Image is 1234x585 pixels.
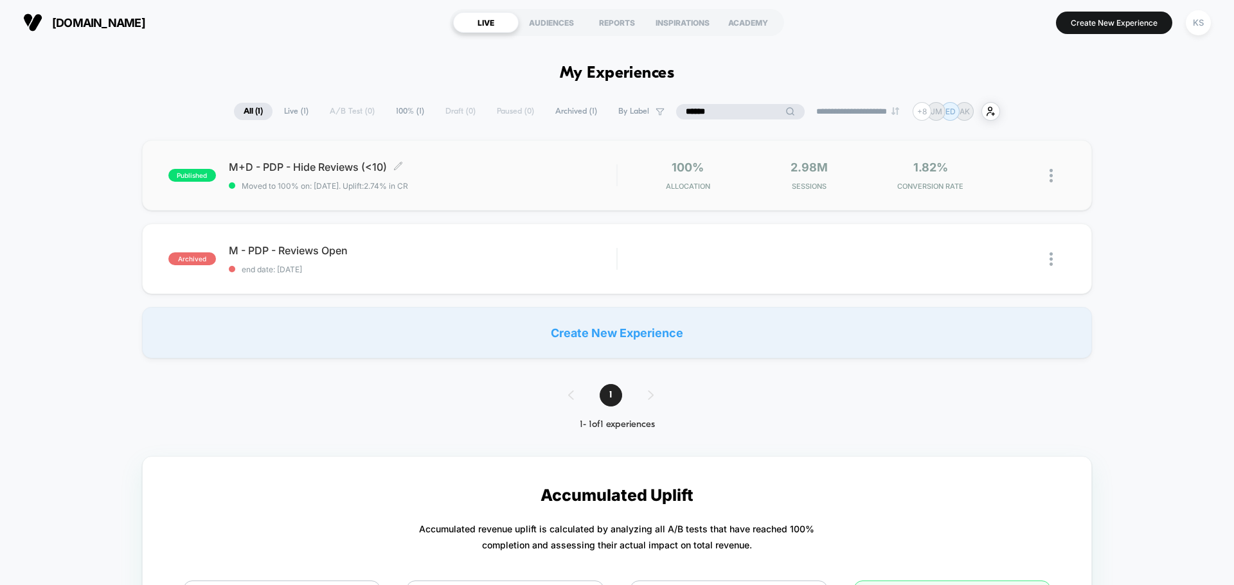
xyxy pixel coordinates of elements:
span: M+D - PDP - Hide Reviews (<10) [229,161,616,173]
button: KS [1182,10,1215,36]
p: Accumulated revenue uplift is calculated by analyzing all A/B tests that have reached 100% comple... [419,521,814,553]
span: 1.82% [913,161,948,174]
span: 100% ( 1 ) [386,103,434,120]
span: 1 [600,384,622,406]
span: 2.98M [791,161,828,174]
p: ED [945,107,956,116]
img: Visually logo [23,13,42,32]
span: published [168,169,216,182]
div: INSPIRATIONS [650,12,715,33]
span: 100% [672,161,704,174]
span: end date: [DATE] [229,265,616,274]
div: KS [1186,10,1211,35]
div: ACADEMY [715,12,781,33]
button: Create New Experience [1056,12,1172,34]
h1: My Experiences [560,64,675,83]
div: 1 - 1 of 1 experiences [555,419,679,430]
span: Live ( 1 ) [274,103,318,120]
p: JM [931,107,942,116]
span: Moved to 100% on: [DATE] . Uplift: 2.74% in CR [242,181,408,191]
img: close [1050,252,1053,266]
span: [DOMAIN_NAME] [52,16,145,30]
img: end [891,107,899,115]
div: LIVE [453,12,519,33]
span: Archived ( 1 ) [546,103,607,120]
span: Allocation [666,182,710,191]
div: Create New Experience [142,307,1092,358]
div: AUDIENCES [519,12,584,33]
span: All ( 1 ) [234,103,273,120]
span: M - PDP - Reviews Open [229,244,616,257]
span: archived [168,252,216,265]
div: + 8 [913,102,931,121]
p: AK [960,107,970,116]
span: CONVERSION RATE [873,182,988,191]
div: REPORTS [584,12,650,33]
button: [DOMAIN_NAME] [19,12,149,33]
img: close [1050,169,1053,182]
p: Accumulated Uplift [541,485,693,505]
span: By Label [618,107,649,116]
span: Sessions [752,182,867,191]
